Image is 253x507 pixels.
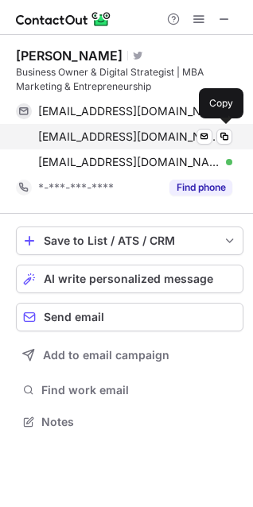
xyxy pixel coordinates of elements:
button: Find work email [16,379,243,401]
div: [PERSON_NAME] [16,48,123,64]
img: ContactOut v5.3.10 [16,10,111,29]
button: Notes [16,411,243,433]
button: Send email [16,303,243,331]
span: [EMAIL_ADDRESS][DOMAIN_NAME] [38,155,220,169]
span: Add to email campaign [43,349,169,362]
button: AI write personalized message [16,265,243,293]
span: [EMAIL_ADDRESS][DOMAIN_NAME] [38,130,220,144]
button: Add to email campaign [16,341,243,370]
span: Find work email [41,383,237,397]
span: Notes [41,415,237,429]
span: AI write personalized message [44,273,213,285]
span: [EMAIL_ADDRESS][DOMAIN_NAME] [38,104,220,118]
div: Business Owner & Digital Strategist | MBA Marketing & Entrepreneurship [16,65,243,94]
button: Reveal Button [169,180,232,195]
div: Save to List / ATS / CRM [44,234,216,247]
span: Send email [44,311,104,323]
button: save-profile-one-click [16,226,243,255]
